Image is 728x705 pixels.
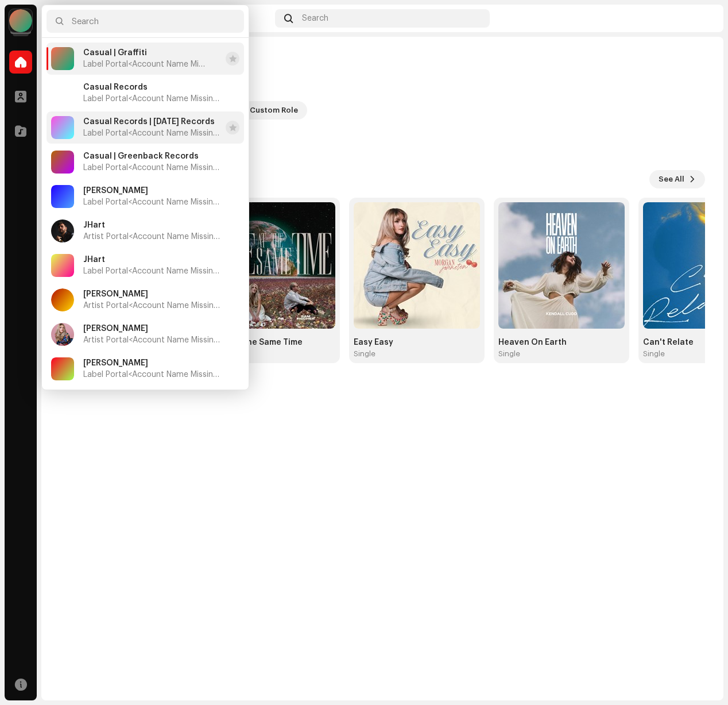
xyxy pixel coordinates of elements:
span: Label Portal <Account Name Missing> [83,60,206,69]
span: Artist Portal <Account Name Missing> [83,336,221,345]
span: <Account Name Missing> [128,129,222,137]
span: <Account Name Missing> [128,198,222,206]
span: <Account Name Missing> [128,95,222,103]
img: 6f7ac816-91b1-43a2-95e7-4431bd1c9217 [498,202,625,329]
img: 5401c870-2bf6-496f-8b47-cb146624d853 [51,323,74,346]
span: Label Portal <Account Name Missing> [83,267,221,276]
span: Label Portal <Account Name Missing> [83,163,221,172]
div: Custom Role [250,103,298,117]
span: <Account Name Missing> [129,302,223,310]
div: Alive At The Same Time [209,338,335,347]
span: See All [659,168,684,191]
span: Artist Portal <Account Name Missing> [83,301,221,310]
span: Morgan Johnston [83,324,148,333]
div: Single [354,349,375,359]
div: Easy Easy [354,338,480,347]
span: <Account Name Missing> [128,60,222,68]
div: Heaven On Earth [498,338,625,347]
span: <Account Name Missing> [129,336,223,344]
span: Casual | Graffiti [83,48,147,57]
span: Kendall Cudd [83,290,148,299]
img: 68a6c966-2e33-4033-9a7b-4c80b83d2eb5 [51,82,74,105]
span: Label Portal <Account Name Missing> [83,129,221,138]
span: JHart [83,255,105,264]
span: Morgan Johnston [83,359,148,368]
img: 20ba877a-d25f-41ba-9cc4-a8f60a000f95 [209,202,335,329]
div: Single [498,349,520,359]
span: Label Portal <Account Name Missing> [83,198,221,207]
img: 16d38dfd-e575-4a91-86fa-9dec334f0595 [51,219,74,242]
span: Label Portal <Account Name Missing> [83,94,221,103]
span: <Account Name Missing> [128,267,222,275]
span: Casual Records [83,83,148,92]
img: 1c8e6360-d57d-42b3-b1b4-7a181958ccb7 [691,9,710,28]
span: JHart [83,221,105,230]
input: Search [47,10,244,33]
span: Search [302,14,328,23]
span: Elliott Taylor [83,186,148,195]
button: See All [649,170,705,188]
span: Artist Portal <Account Name Missing> [83,232,221,241]
span: <Account Name Missing> [128,164,222,172]
span: Label Portal <Account Name Missing> [83,370,221,379]
span: Casual | Greenback Records [83,152,199,161]
span: <Account Name Missing> [129,233,223,241]
span: <Account Name Missing> [128,371,222,379]
span: Casual Records | Carnival Records [83,117,215,126]
img: da8b970a-e900-4fa4-ac7b-d1f5c509fc99 [354,202,480,329]
div: Single [643,349,665,359]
